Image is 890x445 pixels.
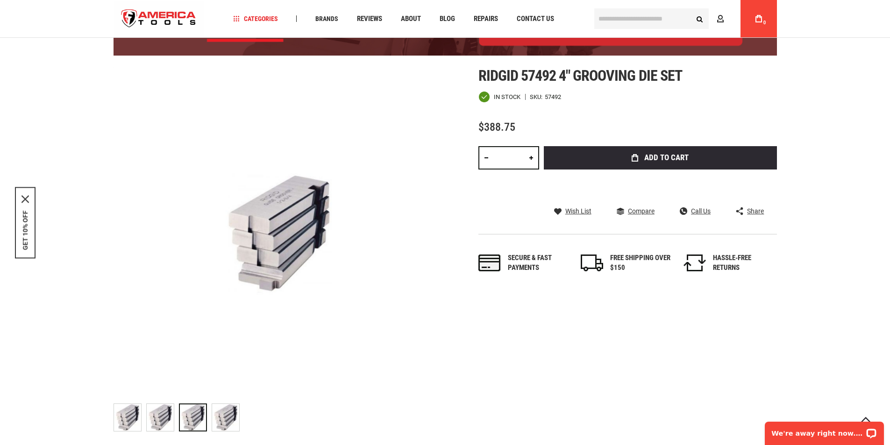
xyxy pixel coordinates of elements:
span: Call Us [691,208,711,214]
a: Reviews [353,13,386,25]
div: HASSLE-FREE RETURNS [713,253,774,273]
svg: close icon [21,195,29,203]
span: Reviews [357,15,382,22]
button: Close [21,195,29,203]
div: RIDGID 57492 4" GROOVING DIE SET [146,399,179,436]
div: Availability [478,91,520,103]
button: GET 10% OFF [21,210,29,250]
a: Brands [311,13,342,25]
span: Share [747,208,764,214]
button: Add to Cart [544,146,777,170]
span: 0 [763,20,766,25]
img: shipping [581,254,603,271]
div: RIDGID 57492 4" GROOVING DIE SET [179,399,212,436]
iframe: Secure express checkout frame [542,172,779,199]
a: store logo [114,1,204,36]
iframe: LiveChat chat widget [759,416,890,445]
span: $388.75 [478,120,515,134]
a: Call Us [680,207,711,215]
div: RIDGID 57492 4" GROOVING DIE SET [114,399,146,436]
span: Brands [315,15,338,22]
div: FREE SHIPPING OVER $150 [610,253,671,273]
span: Contact Us [517,15,554,22]
div: 57492 [545,94,561,100]
img: RIDGID 57492 4" GROOVING DIE SET [212,404,239,431]
img: America Tools [114,1,204,36]
div: Secure & fast payments [508,253,569,273]
a: Repairs [470,13,502,25]
a: Wish List [554,207,591,215]
img: RIDGID 57492 4" GROOVING DIE SET [114,67,445,399]
span: Wish List [565,208,591,214]
img: returns [684,254,706,271]
span: Categories [233,15,278,22]
img: RIDGID 57492 4" GROOVING DIE SET [147,404,174,431]
button: Search [691,10,709,28]
span: In stock [494,94,520,100]
a: Blog [435,13,459,25]
a: Compare [617,207,655,215]
a: Categories [229,13,282,25]
strong: SKU [530,94,545,100]
span: Ridgid 57492 4" grooving die set [478,67,682,85]
a: Contact Us [513,13,558,25]
a: About [397,13,425,25]
div: RIDGID 57492 4" GROOVING DIE SET [212,399,240,436]
span: Blog [440,15,455,22]
span: About [401,15,421,22]
img: payments [478,254,501,271]
span: Compare [628,208,655,214]
img: RIDGID 57492 4" GROOVING DIE SET [114,404,141,431]
span: Add to Cart [644,154,689,162]
span: Repairs [474,15,498,22]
